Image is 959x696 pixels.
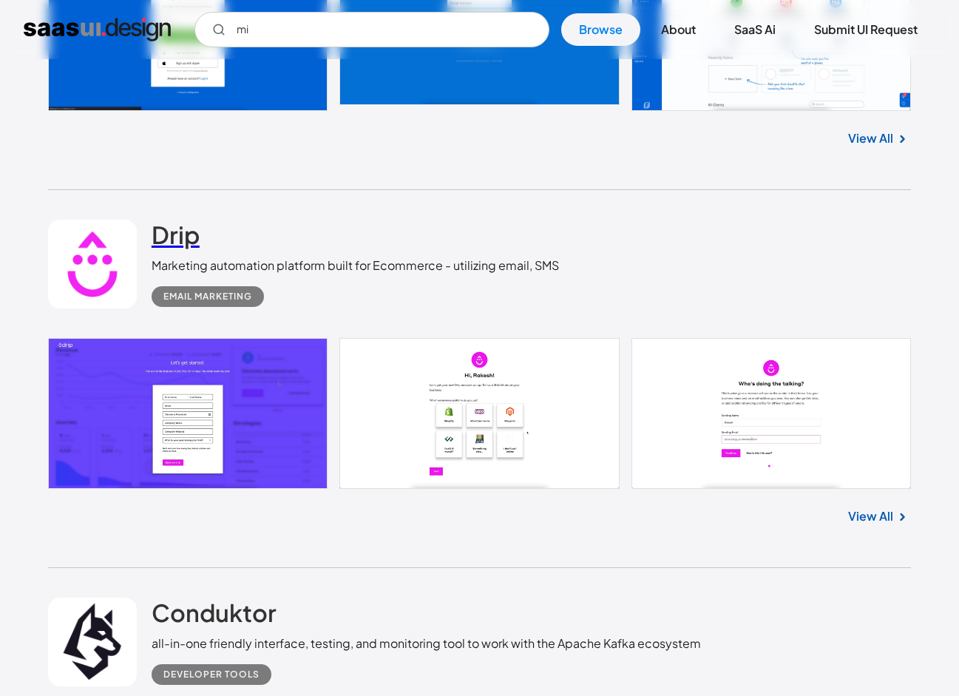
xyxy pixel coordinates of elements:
div: Marketing automation platform built for Ecommerce - utilizing email, SMS [152,257,559,274]
div: Email Marketing [163,288,252,305]
a: SaaS Ai [716,13,793,46]
div: all-in-one friendly interface, testing, and monitoring tool to work with the Apache Kafka ecosystem [152,635,701,652]
form: Email Form [194,12,549,47]
div: Developer tools [163,666,260,683]
a: Drip [152,220,200,257]
a: View All [848,129,893,147]
input: Search UI designs you're looking for... [194,12,549,47]
h2: Drip [152,220,200,249]
a: Conduktor [152,598,277,635]
a: About [643,13,714,46]
a: home [24,18,171,41]
a: View All [848,507,893,525]
h2: Conduktor [152,598,277,627]
a: Submit UI Request [796,13,935,46]
a: Browse [561,13,640,46]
